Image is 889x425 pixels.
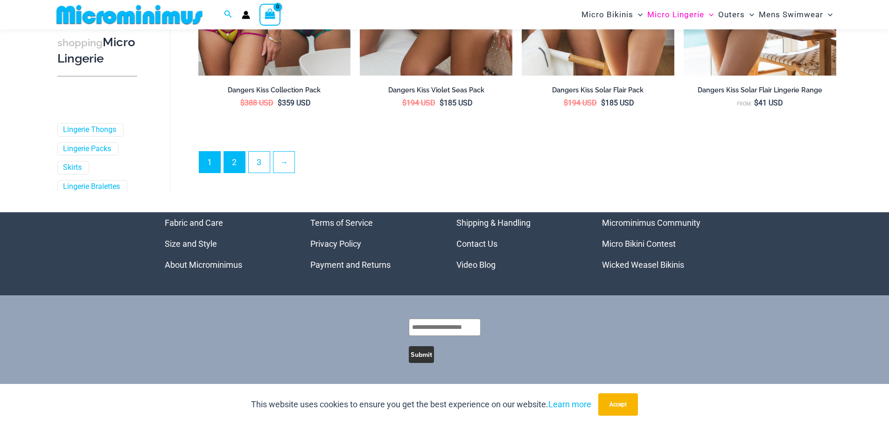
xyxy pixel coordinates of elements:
[440,98,473,107] bdi: 185 USD
[402,98,435,107] bdi: 194 USD
[53,4,206,25] img: MM SHOP LOGO FLAT
[684,86,836,95] h2: Dangers Kiss Solar Flair Lingerie Range
[601,98,605,107] span: $
[63,125,116,135] a: Lingerie Thongs
[57,37,103,49] span: shopping
[754,98,758,107] span: $
[684,86,836,98] a: Dangers Kiss Solar Flair Lingerie Range
[718,3,745,27] span: Outers
[564,98,568,107] span: $
[578,1,837,28] nav: Site Navigation
[63,144,111,154] a: Lingerie Packs
[522,86,674,95] h2: Dangers Kiss Solar Flair Pack
[259,4,281,25] a: View Shopping Cart, empty
[224,152,245,173] a: Page 2
[579,3,645,27] a: Micro BikinisMenu ToggleMenu Toggle
[198,151,836,178] nav: Product Pagination
[756,3,835,27] a: Mens SwimwearMenu ToggleMenu Toggle
[360,86,512,95] h2: Dangers Kiss Violet Seas Pack
[704,3,714,27] span: Menu Toggle
[440,98,444,107] span: $
[242,11,250,19] a: Account icon link
[165,260,242,270] a: About Microminimus
[199,152,220,173] span: Page 1
[548,399,591,409] a: Learn more
[251,397,591,411] p: This website uses cookies to ensure you get the best experience on our website.
[249,152,270,173] a: Page 3
[602,218,700,228] a: Microminimus Community
[310,212,433,275] nav: Menu
[278,98,311,107] bdi: 359 USD
[602,212,725,275] aside: Footer Widget 4
[310,218,373,228] a: Terms of Service
[456,212,579,275] nav: Menu
[602,212,725,275] nav: Menu
[198,86,351,95] h2: Dangers Kiss Collection Pack
[456,260,496,270] a: Video Blog
[759,3,823,27] span: Mens Swimwear
[409,346,434,363] button: Submit
[716,3,756,27] a: OutersMenu ToggleMenu Toggle
[63,182,120,192] a: Lingerie Bralettes
[310,260,391,270] a: Payment and Returns
[633,3,643,27] span: Menu Toggle
[745,3,754,27] span: Menu Toggle
[645,3,716,27] a: Micro LingerieMenu ToggleMenu Toggle
[240,98,273,107] bdi: 388 USD
[456,239,497,249] a: Contact Us
[63,163,82,173] a: Skirts
[224,9,232,21] a: Search icon link
[522,86,674,98] a: Dangers Kiss Solar Flair Pack
[737,101,752,107] span: From:
[598,393,638,416] button: Accept
[602,260,684,270] a: Wicked Weasel Bikinis
[165,239,217,249] a: Size and Style
[165,218,223,228] a: Fabric and Care
[57,35,137,67] h3: Micro Lingerie
[456,218,531,228] a: Shipping & Handling
[310,239,361,249] a: Privacy Policy
[278,98,282,107] span: $
[647,3,704,27] span: Micro Lingerie
[602,239,676,249] a: Micro Bikini Contest
[581,3,633,27] span: Micro Bikinis
[273,152,294,173] a: →
[402,98,406,107] span: $
[456,212,579,275] aside: Footer Widget 3
[240,98,245,107] span: $
[310,212,433,275] aside: Footer Widget 2
[754,98,783,107] bdi: 41 USD
[198,86,351,98] a: Dangers Kiss Collection Pack
[360,86,512,98] a: Dangers Kiss Violet Seas Pack
[165,212,287,275] nav: Menu
[165,212,287,275] aside: Footer Widget 1
[564,98,597,107] bdi: 194 USD
[601,98,634,107] bdi: 185 USD
[823,3,833,27] span: Menu Toggle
